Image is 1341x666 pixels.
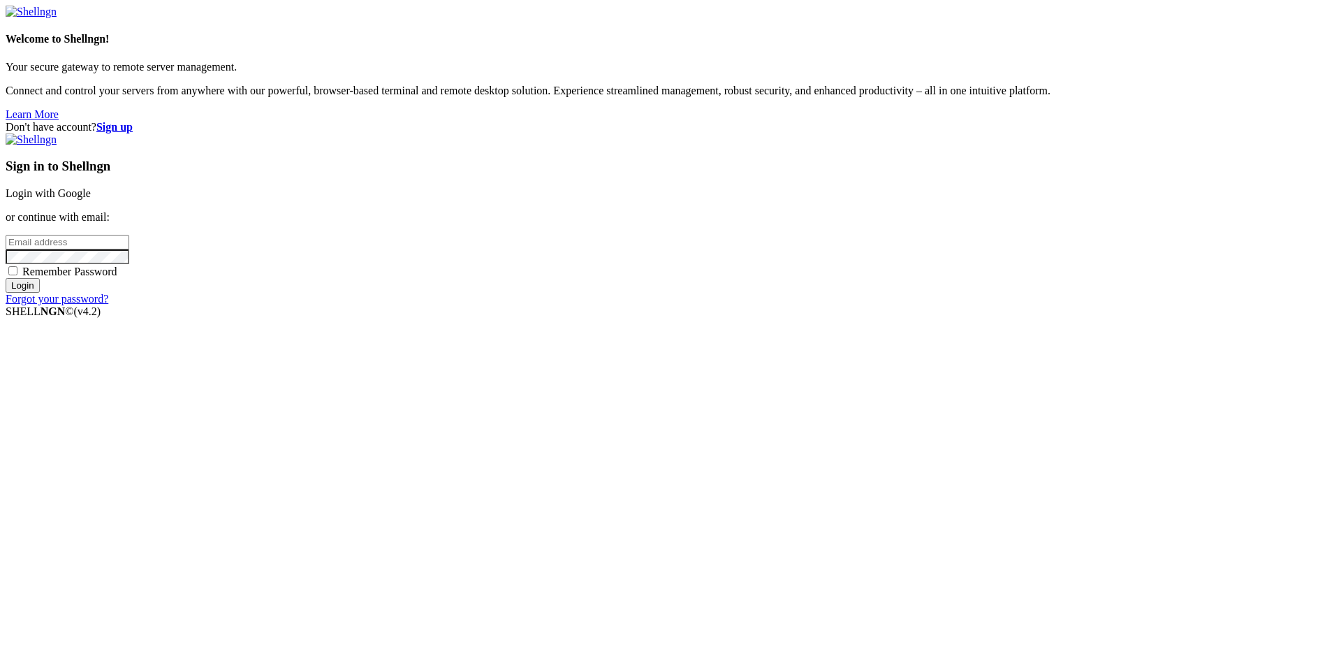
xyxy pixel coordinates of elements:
[6,305,101,317] span: SHELL ©
[6,85,1335,97] p: Connect and control your servers from anywhere with our powerful, browser-based terminal and remo...
[74,305,101,317] span: 4.2.0
[6,293,108,305] a: Forgot your password?
[6,121,1335,133] div: Don't have account?
[6,211,1335,224] p: or continue with email:
[6,108,59,120] a: Learn More
[6,159,1335,174] h3: Sign in to Shellngn
[96,121,133,133] a: Sign up
[6,61,1335,73] p: Your secure gateway to remote server management.
[6,133,57,146] img: Shellngn
[41,305,66,317] b: NGN
[6,33,1335,45] h4: Welcome to Shellngn!
[6,278,40,293] input: Login
[8,266,17,275] input: Remember Password
[22,266,117,277] span: Remember Password
[6,187,91,199] a: Login with Google
[6,6,57,18] img: Shellngn
[6,235,129,249] input: Email address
